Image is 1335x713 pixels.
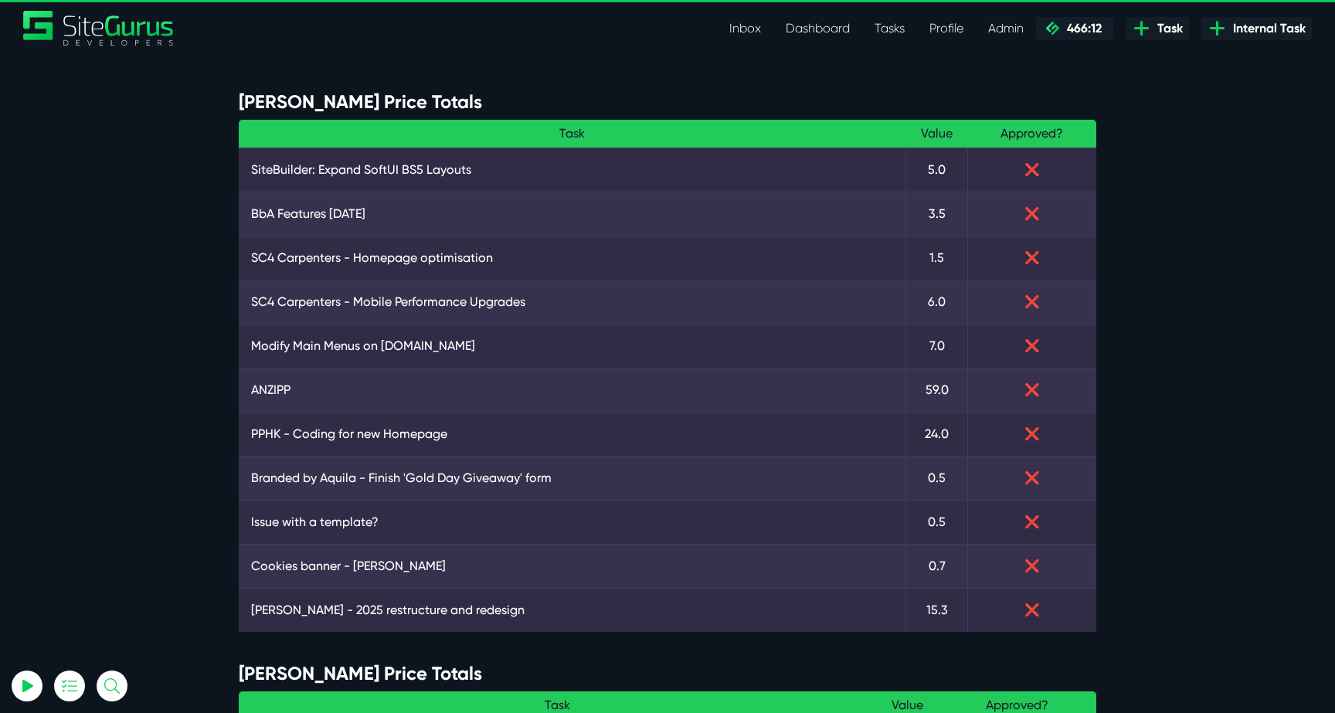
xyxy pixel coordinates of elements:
[968,368,1096,412] td: ❌
[906,500,968,544] td: 0.5
[968,456,1096,500] td: ❌
[906,456,968,500] td: 0.5
[976,13,1036,44] a: Admin
[968,412,1096,456] td: ❌
[23,11,175,46] img: Sitegurus Logo
[239,120,906,148] th: Task
[239,91,1096,114] h4: [PERSON_NAME] Price Totals
[717,13,773,44] a: Inbox
[251,293,893,311] a: SC4 Carpenters - Mobile Performance Upgrades
[251,513,893,531] a: Issue with a template?
[968,148,1096,192] td: ❌
[968,588,1096,632] td: ❌
[906,280,968,324] td: 6.0
[251,469,893,487] a: Branded by Aquila - Finish 'Gold Day Giveaway' form
[251,161,893,179] a: SiteBuilder: Expand SoftUI BS5 Layouts
[251,337,893,355] a: Modify Main Menus on [DOMAIN_NAME]
[1126,17,1189,40] a: Task
[906,588,968,632] td: 15.3
[906,368,968,412] td: 59.0
[968,120,1096,148] th: Approved?
[1151,19,1183,38] span: Task
[251,557,893,575] a: Cookies banner - [PERSON_NAME]
[251,601,893,620] a: [PERSON_NAME] - 2025 restructure and redesign
[23,11,175,46] a: SiteGurus
[906,192,968,236] td: 3.5
[251,425,893,443] a: PPHK - Coding for new Homepage
[968,236,1096,280] td: ❌
[906,412,968,456] td: 24.0
[968,544,1096,588] td: ❌
[251,205,893,223] a: BbA Features [DATE]
[906,236,968,280] td: 1.5
[906,148,968,192] td: 5.0
[1036,17,1113,40] a: 466:12
[1201,17,1312,40] a: Internal Task
[1061,21,1102,36] span: 466:12
[862,13,917,44] a: Tasks
[968,192,1096,236] td: ❌
[773,13,862,44] a: Dashboard
[906,324,968,368] td: 7.0
[968,500,1096,544] td: ❌
[251,381,893,399] a: ANZIPP
[251,249,893,267] a: SC4 Carpenters - Homepage optimisation
[906,120,968,148] th: Value
[917,13,976,44] a: Profile
[968,324,1096,368] td: ❌
[239,663,1096,685] h4: [PERSON_NAME] Price Totals
[906,544,968,588] td: 0.7
[968,280,1096,324] td: ❌
[1227,19,1306,38] span: Internal Task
